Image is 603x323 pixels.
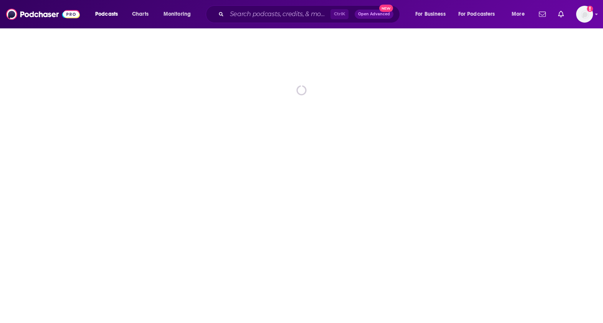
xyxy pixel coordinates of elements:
[95,9,118,20] span: Podcasts
[415,9,446,20] span: For Business
[512,9,525,20] span: More
[132,9,149,20] span: Charts
[506,8,534,20] button: open menu
[587,6,593,12] svg: Add a profile image
[227,8,330,20] input: Search podcasts, credits, & more...
[453,8,506,20] button: open menu
[358,12,390,16] span: Open Advanced
[555,8,567,21] a: Show notifications dropdown
[158,8,201,20] button: open menu
[164,9,191,20] span: Monitoring
[6,7,80,21] img: Podchaser - Follow, Share and Rate Podcasts
[458,9,495,20] span: For Podcasters
[127,8,153,20] a: Charts
[576,6,593,23] img: User Profile
[576,6,593,23] span: Logged in as meg_reilly_edl
[536,8,549,21] a: Show notifications dropdown
[213,5,407,23] div: Search podcasts, credits, & more...
[330,9,349,19] span: Ctrl K
[576,6,593,23] button: Show profile menu
[355,10,393,19] button: Open AdvancedNew
[90,8,128,20] button: open menu
[379,5,393,12] span: New
[410,8,455,20] button: open menu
